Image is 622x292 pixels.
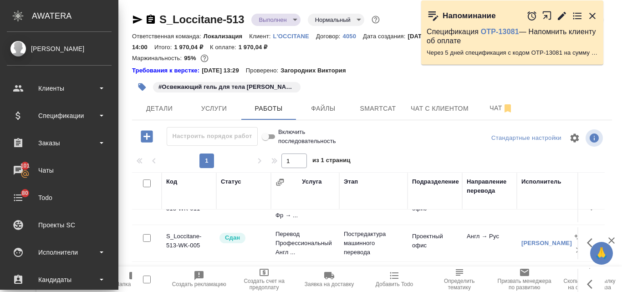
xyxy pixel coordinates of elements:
span: 101 [15,161,36,170]
div: Менеджер проверил работу исполнителя, передает ее на следующий этап [219,232,266,244]
p: Проверено: [246,66,281,75]
td: Англ → Рус [462,227,517,259]
span: Файлы [301,103,345,114]
p: Напоминание [443,11,496,20]
p: Спецификация — Напомнить клиенту об оплате [427,27,598,46]
p: К оплате: [210,44,239,51]
p: Маржинальность: [132,55,184,61]
p: [DATE] 13:29 [202,66,246,75]
a: 80Todo [2,186,116,209]
p: Локализация [204,33,250,40]
a: S_Loccitane-513 [159,13,244,26]
p: Через 5 дней спецификация с кодом OTP-13081 на сумму 1464 RUB будет просрочена [427,48,598,57]
div: Этап [344,177,358,186]
button: Заявка на доставку [297,266,362,292]
div: Направление перевода [467,177,512,195]
button: Добавить Todo [362,266,427,292]
svg: Отписаться [502,103,513,114]
p: 1 970,04 ₽ [174,44,210,51]
button: Открыть в новой вкладке [542,6,552,26]
div: split button [489,131,564,145]
p: 1 970,04 ₽ [239,44,275,51]
span: Детали [138,103,181,114]
div: Проекты SC [7,218,112,232]
span: Определить тематику [432,278,486,291]
div: [PERSON_NAME] [7,44,112,54]
button: Назначить [572,230,586,243]
span: Заявка на доставку [305,281,354,287]
p: Сдан [225,233,240,242]
p: [DATE] 12:47 [408,33,452,40]
span: Smartcat [356,103,400,114]
p: 4050 [343,33,363,40]
button: Скопировать ссылку для ЯМессенджера [132,14,143,25]
a: L'OCCITANE [273,32,316,40]
div: Нажми, чтобы открыть папку с инструкцией [132,66,202,75]
div: Кандидаты [7,273,112,287]
button: Добавить тэг [132,77,152,97]
button: Удалить [572,243,586,257]
div: Исполнители [7,246,112,259]
button: Скопировать ссылку [145,14,156,25]
span: Работы [247,103,291,114]
div: Услуга [302,177,321,186]
span: Создать рекламацию [172,281,226,287]
span: Чат с клиентом [411,103,469,114]
div: Статус [221,177,241,186]
button: Перейти в todo [572,10,583,21]
button: Определить тематику [427,266,492,292]
a: Проекты SC [2,214,116,236]
button: Выполнен [256,16,289,24]
span: из 1 страниц [312,155,351,168]
div: Заказы [7,136,112,150]
a: Требования к верстке: [132,66,202,75]
td: Перевод Профессиональный Англ ... [271,225,339,261]
div: Выполнен [308,14,364,26]
p: Клиент: [249,33,273,40]
div: Подразделение [412,177,459,186]
span: Включить последовательность [278,128,336,146]
div: Todo [7,191,112,205]
div: Выполнен [251,14,300,26]
button: Доп статусы указывают на важность/срочность заказа [370,14,382,26]
button: Скопировать ссылку на оценку заказа [557,266,622,292]
button: Призвать менеджера по развитию [492,266,557,292]
button: 88.71 RUB; [199,52,210,64]
p: Итого: [154,44,174,51]
a: [PERSON_NAME] [521,240,572,246]
span: Услуги [192,103,236,114]
div: AWATERA [32,7,118,25]
button: Сгруппировать [275,178,285,187]
div: Чаты [7,164,112,177]
button: Добавить работу [134,127,159,146]
p: Загородних Виктория [280,66,352,75]
span: 80 [16,189,34,198]
button: Редактировать [556,10,567,21]
p: #Освежающий гель для тела [PERSON_NAME] [158,82,295,92]
button: Папка на Drive [102,266,167,292]
p: Договор: [316,33,343,40]
button: Создать счет на предоплату [232,266,297,292]
button: Здесь прячутся важные кнопки [581,232,603,254]
div: Код [166,177,177,186]
div: Спецификации [7,109,112,123]
a: 101Чаты [2,159,116,182]
button: Отложить [526,10,537,21]
button: 🙏 [590,242,613,265]
a: OTP-13081 [481,28,519,36]
span: Чат [479,102,523,114]
button: Нормальный [312,16,353,24]
button: Закрыть [587,10,598,21]
span: Создать счет на предоплату [237,278,291,291]
p: 95% [184,55,198,61]
p: L'OCCITANE [273,33,316,40]
a: 4050 [343,32,363,40]
span: 🙏 [594,244,609,263]
div: Клиенты [7,82,112,95]
p: Дата создания: [363,33,408,40]
p: Ответственная команда: [132,33,204,40]
td: Проектный офис [408,227,462,259]
span: Призвать менеджера по развитию [497,278,551,291]
span: Посмотреть информацию [586,129,605,147]
div: Исполнитель [521,177,561,186]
